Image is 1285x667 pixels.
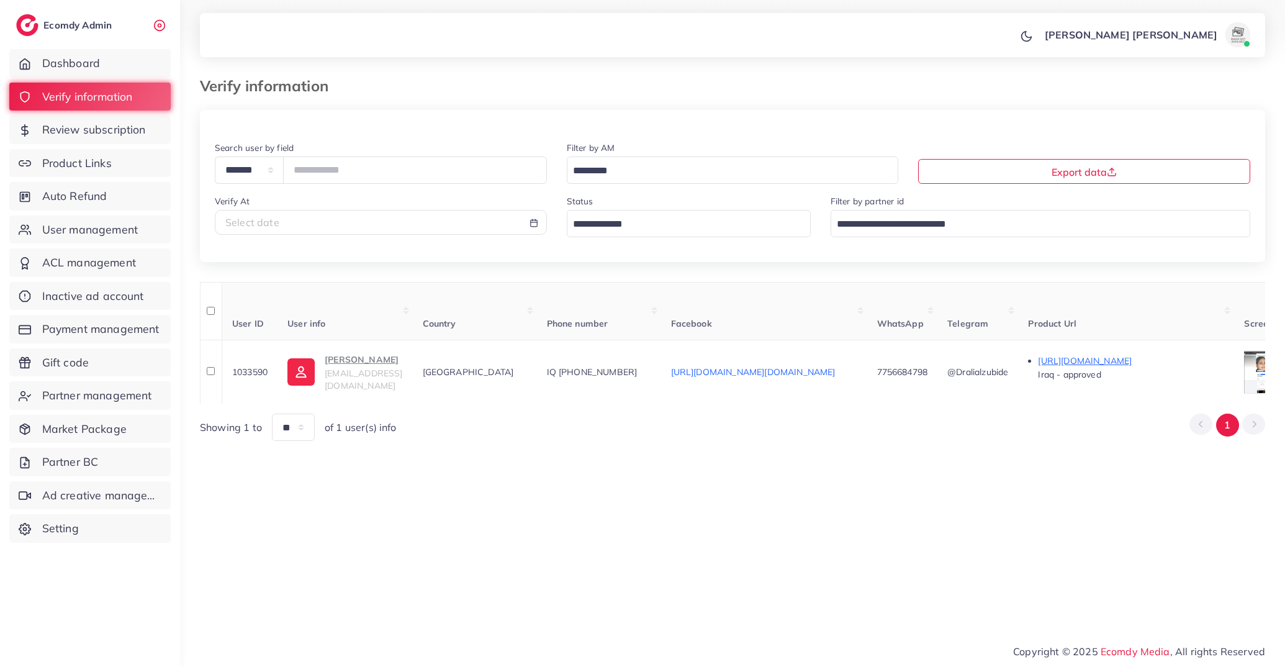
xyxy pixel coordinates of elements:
[9,448,171,476] a: Partner BC
[42,520,79,537] span: Setting
[947,366,1008,378] span: @Dralialzubide
[42,454,99,470] span: Partner BC
[9,381,171,410] a: Partner management
[1045,27,1217,42] p: [PERSON_NAME] [PERSON_NAME]
[215,195,250,207] label: Verify At
[569,215,795,234] input: Search for option
[42,255,136,271] span: ACL management
[671,366,836,378] a: [URL][DOMAIN_NAME][DOMAIN_NAME]
[200,77,338,95] h3: Verify information
[1052,166,1117,178] span: Export data
[9,415,171,443] a: Market Package
[547,318,608,329] span: Phone number
[831,195,904,207] label: Filter by partner id
[43,19,115,31] h2: Ecomdy Admin
[325,420,397,435] span: of 1 user(s) info
[325,368,402,391] span: [EMAIL_ADDRESS][DOMAIN_NAME]
[325,352,402,367] p: [PERSON_NAME]
[42,388,152,404] span: Partner management
[918,159,1250,184] button: Export data
[569,161,883,181] input: Search for option
[9,514,171,543] a: Setting
[9,83,171,111] a: Verify information
[9,348,171,377] a: Gift code
[232,366,268,378] span: 1033590
[9,282,171,311] a: Inactive ad account
[42,288,144,304] span: Inactive ad account
[42,421,127,437] span: Market Package
[9,182,171,211] a: Auto Refund
[947,318,988,329] span: Telegram
[9,149,171,178] a: Product Links
[16,14,115,36] a: logoEcomdy Admin
[567,210,811,237] div: Search for option
[567,157,899,183] div: Search for option
[42,55,100,71] span: Dashboard
[9,248,171,277] a: ACL management
[215,142,294,154] label: Search user by field
[877,366,928,378] span: 7756684798
[9,216,171,244] a: User management
[42,488,161,504] span: Ad creative management
[547,366,638,378] span: IQ [PHONE_NUMBER]
[16,14,38,36] img: logo
[1225,22,1250,47] img: avatar
[1170,644,1265,659] span: , All rights Reserved
[287,358,315,386] img: ic-user-info.36bf1079.svg
[9,315,171,343] a: Payment management
[9,116,171,144] a: Review subscription
[567,142,615,154] label: Filter by AM
[1038,353,1224,368] p: [URL][DOMAIN_NAME]
[831,210,1250,237] div: Search for option
[287,352,402,392] a: [PERSON_NAME][EMAIL_ADDRESS][DOMAIN_NAME]
[1189,414,1265,437] ul: Pagination
[1216,414,1239,437] button: Go to page 1
[42,89,133,105] span: Verify information
[9,481,171,510] a: Ad creative management
[9,49,171,78] a: Dashboard
[232,318,264,329] span: User ID
[1038,22,1255,47] a: [PERSON_NAME] [PERSON_NAME]avatar
[423,366,514,378] span: [GEOGRAPHIC_DATA]
[42,355,89,371] span: Gift code
[832,215,1234,234] input: Search for option
[200,420,262,435] span: Showing 1 to
[1013,644,1265,659] span: Copyright © 2025
[42,122,146,138] span: Review subscription
[42,155,112,171] span: Product Links
[423,318,456,329] span: Country
[287,318,325,329] span: User info
[225,216,279,229] span: Select date
[42,321,160,337] span: Payment management
[1038,369,1101,380] span: Iraq - approved
[671,318,712,329] span: Facebook
[42,222,138,238] span: User management
[877,318,924,329] span: WhatsApp
[1028,318,1076,329] span: Product Url
[1101,645,1170,658] a: Ecomdy Media
[567,195,593,207] label: Status
[42,188,107,204] span: Auto Refund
